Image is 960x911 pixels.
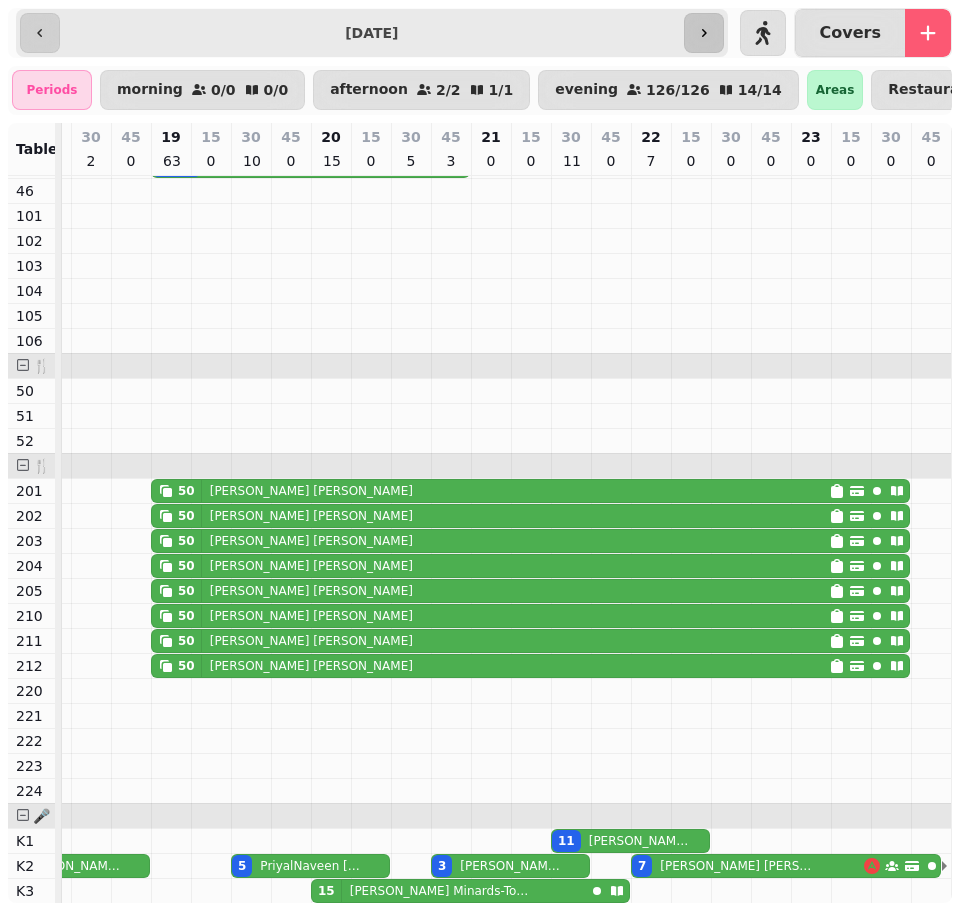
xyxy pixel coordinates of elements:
p: [PERSON_NAME] Hampson [589,833,691,849]
p: 103 [16,256,47,276]
p: [PERSON_NAME] [PERSON_NAME] [210,533,413,549]
p: 2 [83,151,99,171]
p: 45 [441,127,460,147]
p: 1 / 1 [489,83,514,97]
p: 45 [761,127,780,147]
p: 5 [403,151,419,171]
p: Covers [820,25,881,41]
p: [PERSON_NAME] [PERSON_NAME] [210,558,413,574]
span: 🍴 Private Dining Room [33,358,217,374]
p: 11 [563,151,579,171]
p: 20 [321,127,340,147]
button: morning0/00/0 [100,70,305,110]
p: K1 [16,831,47,851]
p: 46 [16,181,47,201]
p: 0 [683,151,699,171]
p: 30 [561,127,580,147]
p: 15 [841,127,860,147]
p: 0 [523,151,539,171]
p: 104 [16,281,47,301]
p: 15 [201,127,220,147]
p: [PERSON_NAME] [PERSON_NAME] [210,633,413,649]
p: PriyalNaveen [PERSON_NAME] [260,858,362,874]
p: 223 [16,756,47,776]
p: 30 [401,127,420,147]
div: 50 [178,583,195,599]
p: [PERSON_NAME] [PERSON_NAME] [20,858,122,874]
p: 204 [16,556,47,576]
p: 63 [163,151,179,171]
p: 30 [881,127,900,147]
p: 224 [16,781,47,801]
p: 0 [483,151,499,171]
p: 21 [481,127,500,147]
p: 0 [123,151,139,171]
button: afternoon2/21/1 [313,70,530,110]
div: 11 [558,833,575,849]
p: 221 [16,706,47,726]
p: 15 [323,151,339,171]
p: [PERSON_NAME] Minards-Tonge [350,883,533,899]
p: 0 [603,151,619,171]
p: 3 [443,151,459,171]
div: 15 [318,883,335,899]
p: 30 [241,127,260,147]
p: 0 [723,151,739,171]
p: 0 [363,151,379,171]
p: evening [555,82,618,98]
p: 52 [16,431,47,451]
p: 15 [521,127,540,147]
p: afternoon [330,82,408,98]
p: 0 [203,151,219,171]
div: 50 [178,483,195,499]
p: 30 [81,127,100,147]
p: [PERSON_NAME] [PERSON_NAME] [660,858,814,874]
span: Table [16,141,58,157]
p: 23 [801,127,820,147]
p: 220 [16,681,47,701]
p: 0 [923,151,939,171]
p: 222 [16,731,47,751]
button: evening126/12614/14 [538,70,799,110]
p: 14 / 14 [738,83,782,97]
p: 203 [16,531,47,551]
div: Periods [12,70,92,110]
p: K3 [16,881,47,901]
div: Areas [807,70,864,110]
span: 🍴 Bottomless Brunch [33,458,204,474]
p: 7 [643,151,659,171]
p: 0 [283,151,299,171]
span: 🎤 Karaoke [33,808,120,824]
p: 15 [361,127,380,147]
p: 0 [763,151,779,171]
p: 205 [16,581,47,601]
p: [PERSON_NAME] Youd [460,858,562,874]
p: 19 [161,127,180,147]
p: 105 [16,306,47,326]
div: 5 [238,858,246,874]
p: 45 [922,127,941,147]
p: 106 [16,331,47,351]
p: 201 [16,481,47,501]
p: 10 [243,151,259,171]
p: 0 [803,151,819,171]
button: Covers [795,9,905,57]
p: 0 / 0 [264,83,289,97]
p: [PERSON_NAME] [PERSON_NAME] [210,608,413,624]
div: 50 [178,633,195,649]
p: 102 [16,231,47,251]
p: 202 [16,506,47,526]
p: 51 [16,406,47,426]
p: 211 [16,631,47,651]
p: 126 / 126 [646,83,710,97]
p: 101 [16,206,47,226]
p: 45 [601,127,620,147]
p: [PERSON_NAME] [PERSON_NAME] [210,583,413,599]
p: 212 [16,656,47,676]
p: 45 [281,127,300,147]
p: 50 [16,381,47,401]
p: [PERSON_NAME] [PERSON_NAME] [210,658,413,674]
p: 30 [721,127,740,147]
p: 210 [16,606,47,626]
div: 7 [638,858,646,874]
